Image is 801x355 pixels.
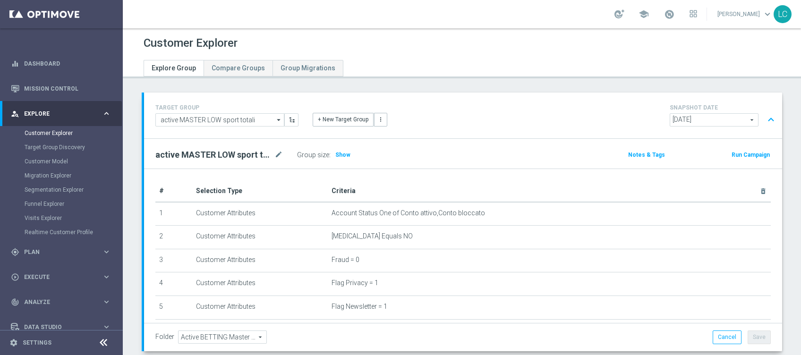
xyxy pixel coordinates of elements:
td: 1 [155,202,192,226]
button: Run Campaign [731,150,771,160]
button: Notes & Tags [627,150,666,160]
i: keyboard_arrow_right [102,109,111,118]
div: Realtime Customer Profile [25,225,122,239]
div: Segmentation Explorer [25,183,122,197]
div: Migration Explorer [25,169,122,183]
i: keyboard_arrow_right [102,297,111,306]
a: Settings [23,340,51,346]
span: school [639,9,649,19]
span: Criteria [332,187,356,194]
div: Dashboard [11,51,111,76]
div: TARGET GROUP arrow_drop_down + New Target Group more_vert SNAPSHOT DATE arrow_drop_down expand_less [155,102,771,129]
div: Mission Control [11,76,111,101]
input: Select Existing or Create New [155,113,284,127]
div: Data Studio [11,323,102,331]
span: keyboard_arrow_down [762,9,773,19]
h1: Customer Explorer [144,36,238,50]
a: Realtime Customer Profile [25,228,98,236]
label: : [329,151,331,159]
i: settings [9,338,18,347]
a: Visits Explorer [25,214,98,222]
a: [PERSON_NAME]keyboard_arrow_down [716,7,774,21]
td: Customer Attributes [192,272,328,296]
span: Data Studio [24,324,102,330]
button: Save [748,330,771,344]
i: track_changes [11,298,19,306]
span: Execute [24,274,102,280]
td: 5 [155,296,192,319]
td: 4 [155,272,192,296]
i: keyboard_arrow_right [102,322,111,331]
button: + New Target Group [313,113,374,126]
a: Target Group Discovery [25,144,98,151]
label: Group size [297,151,329,159]
a: Funnel Explorer [25,200,98,208]
span: Fraud = 0 [332,256,359,264]
span: Explore Group [152,64,196,72]
a: Segmentation Explorer [25,186,98,194]
a: Mission Control [24,76,111,101]
span: Analyze [24,299,102,305]
span: Flag Newsletter = 1 [332,303,387,311]
label: Folder [155,333,174,341]
a: Customer Model [25,158,98,165]
h4: SNAPSHOT DATE [670,104,778,111]
div: Customer Model [25,154,122,169]
i: more_vert [377,116,384,123]
div: Visits Explorer [25,211,122,225]
button: expand_less [764,111,778,129]
div: Customer Explorer [25,126,122,140]
i: delete_forever [759,187,767,195]
button: Data Studio keyboard_arrow_right [10,323,111,331]
th: Selection Type [192,180,328,202]
i: equalizer [11,59,19,68]
td: Customer Attributes [192,226,328,249]
i: arrow_drop_down [274,114,284,126]
span: Group Migrations [281,64,335,72]
div: track_changes Analyze keyboard_arrow_right [10,298,111,306]
span: [MEDICAL_DATA] Equals NO [332,232,413,240]
button: Mission Control [10,85,111,93]
td: 6 [155,319,192,343]
div: Plan [11,248,102,256]
div: Explore [11,110,102,118]
i: mode_edit [274,149,283,161]
i: keyboard_arrow_right [102,272,111,281]
td: Customer Attributes [192,319,328,343]
button: Cancel [713,330,741,344]
a: Dashboard [24,51,111,76]
a: Migration Explorer [25,172,98,179]
div: Target Group Discovery [25,140,122,154]
td: 3 [155,249,192,272]
h4: TARGET GROUP [155,104,298,111]
button: more_vert [374,113,387,126]
button: play_circle_outline Execute keyboard_arrow_right [10,273,111,281]
span: Compare Groups [212,64,265,72]
i: gps_fixed [11,248,19,256]
span: Plan [24,249,102,255]
th: # [155,180,192,202]
span: Explore [24,111,102,117]
button: gps_fixed Plan keyboard_arrow_right [10,248,111,256]
td: 2 [155,226,192,249]
span: Show [335,152,350,158]
h2: active MASTER LOW sport totali [155,149,273,161]
i: person_search [11,110,19,118]
td: Customer Attributes [192,202,328,226]
button: person_search Explore keyboard_arrow_right [10,110,111,118]
span: Flag Privacy = 1 [332,279,378,287]
i: keyboard_arrow_right [102,247,111,256]
i: play_circle_outline [11,273,19,281]
div: Analyze [11,298,102,306]
div: LC [774,5,792,23]
span: Account Status One of Conto attivo,Conto bloccato [332,209,485,217]
ul: Tabs [144,60,343,76]
button: equalizer Dashboard [10,60,111,68]
div: Execute [11,273,102,281]
td: Customer Attributes [192,249,328,272]
a: Customer Explorer [25,129,98,137]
